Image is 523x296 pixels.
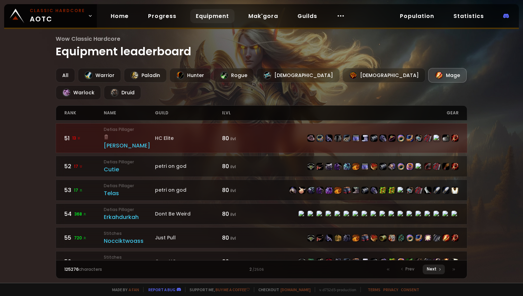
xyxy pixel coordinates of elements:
[308,135,314,142] img: item-23035
[379,235,386,241] img: item-21186
[442,135,449,142] img: item-19891
[424,187,431,194] img: item-19864
[299,258,305,265] img: item-22498
[163,266,360,273] div: 2
[56,180,467,201] a: 5317 Defias PillagerTelaspetri on god80 ilvlitem-22267item-22403item-19845item-4335item-20034item...
[104,254,155,260] small: Stitches
[361,258,368,265] img: item-21344
[104,126,155,133] small: Defias Pillager
[316,163,323,170] img: item-18814
[190,9,235,23] a: Equipment
[325,135,332,142] img: item-22499
[230,188,236,193] small: ilvl
[64,106,104,120] div: rank
[343,135,350,142] img: item-22502
[74,163,83,170] span: 17
[64,233,104,242] div: 55
[261,106,459,120] div: gear
[334,187,341,194] img: item-19136
[342,68,425,83] div: [DEMOGRAPHIC_DATA]
[448,9,489,23] a: Statistics
[64,257,104,266] div: 56
[325,258,332,265] img: item-2575
[64,134,104,143] div: 51
[388,163,395,170] img: item-16913
[433,235,440,241] img: item-19378
[104,183,155,189] small: Defias Pillager
[4,4,97,28] a: Classic HardcoreAOTC
[352,235,359,241] img: item-19136
[343,163,350,170] img: item-21343
[56,251,467,272] a: 564857 StitchesFiyamagusCozy HC80 ilvlitem-22498item-21504item-21345item-2575item-22496item-22502...
[155,258,222,265] div: Cozy HC
[104,207,155,213] small: Defias Pillager
[155,210,222,218] div: Dont Be Weird
[56,35,467,60] h1: Equipment leaderboard
[334,135,341,142] img: item-23069
[424,163,431,170] img: item-19379
[427,266,437,272] span: Next
[442,258,449,265] img: item-22937
[104,85,141,100] div: Druid
[379,135,386,142] img: item-21585
[56,35,467,43] span: Wow Classic Hardcore
[215,287,250,292] a: Buy me a coffee
[56,203,467,225] a: 54368 Defias PillagerErkahdurkahDont Be Weird80 ilvlitem-22498item-22403item-21345item-6096item-2...
[343,187,350,194] img: item-22497
[155,163,222,170] div: petri on god
[433,258,440,265] img: item-19347
[104,133,155,150] div: [PERSON_NAME]
[397,163,404,170] img: item-23237
[388,187,395,194] img: item-19905
[361,135,368,142] img: item-21344
[308,235,314,241] img: item-22498
[292,9,323,23] a: Guilds
[406,235,413,241] img: item-23237
[104,189,155,198] div: Telas
[361,163,368,170] img: item-23070
[129,287,139,292] a: a fan
[401,287,419,292] a: Consent
[352,187,359,194] img: item-11822
[64,266,79,272] span: 125276
[370,163,377,170] img: item-22500
[406,258,413,265] img: item-11122
[397,258,404,265] img: item-21836
[254,287,311,292] span: Checkout
[222,162,261,171] div: 80
[451,235,458,241] img: item-19861
[361,235,368,241] img: item-22497
[281,287,311,292] a: [DOMAIN_NAME]
[64,210,104,218] div: 54
[370,135,377,142] img: item-23021
[343,258,350,265] img: item-22502
[415,258,422,265] img: item-19950
[379,163,386,170] img: item-19374
[415,235,422,241] img: item-12930
[56,227,467,248] a: 55720 StitchesNocciktwoassJust Pull80 ilvlitem-22498item-18814item-20686item-859item-22496item-19...
[169,68,211,83] div: Hunter
[230,259,236,265] small: ilvl
[361,187,368,194] img: item-19846
[222,186,261,194] div: 80
[213,68,254,83] div: Rogue
[108,287,139,292] span: Made by
[74,259,90,265] span: 4857
[155,187,222,194] div: petri on god
[433,187,440,194] img: item-22329
[315,287,356,292] span: v. d752d5 - production
[370,187,377,194] img: item-22066
[406,187,413,194] img: item-19950
[56,68,75,83] div: All
[105,9,134,23] a: Home
[370,235,377,241] img: item-22500
[343,235,350,241] img: item-22496
[74,235,87,241] span: 720
[155,135,222,142] div: HC Elite
[308,163,314,170] img: item-22498
[316,258,323,265] img: item-21345
[230,164,236,170] small: ilvl
[74,187,83,193] span: 17
[352,258,359,265] img: item-22497
[104,165,155,174] div: Cutie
